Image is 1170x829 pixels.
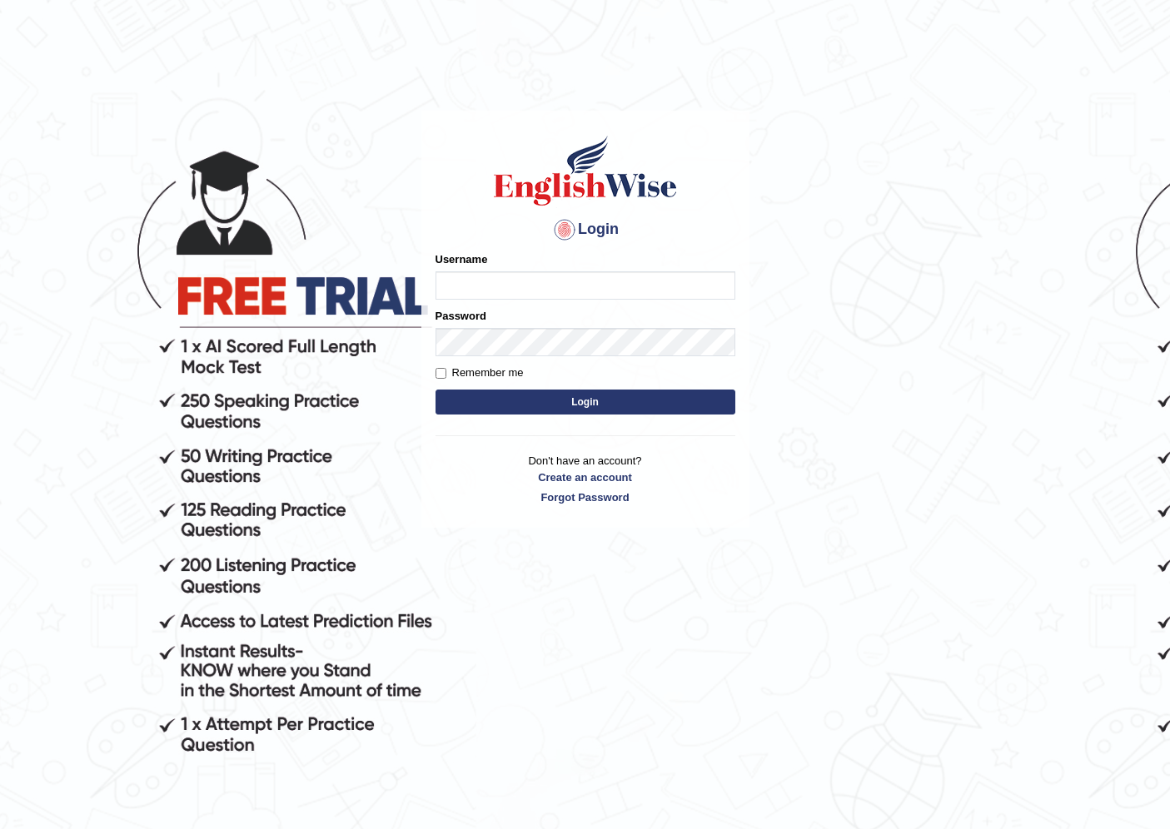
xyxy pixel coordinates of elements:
[436,453,735,504] p: Don't have an account?
[490,133,680,208] img: Logo of English Wise sign in for intelligent practice with AI
[436,368,446,379] input: Remember me
[436,489,735,505] a: Forgot Password
[436,390,735,414] button: Login
[436,308,486,324] label: Password
[436,469,735,485] a: Create an account
[436,216,735,243] h4: Login
[436,251,488,267] label: Username
[436,365,524,381] label: Remember me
